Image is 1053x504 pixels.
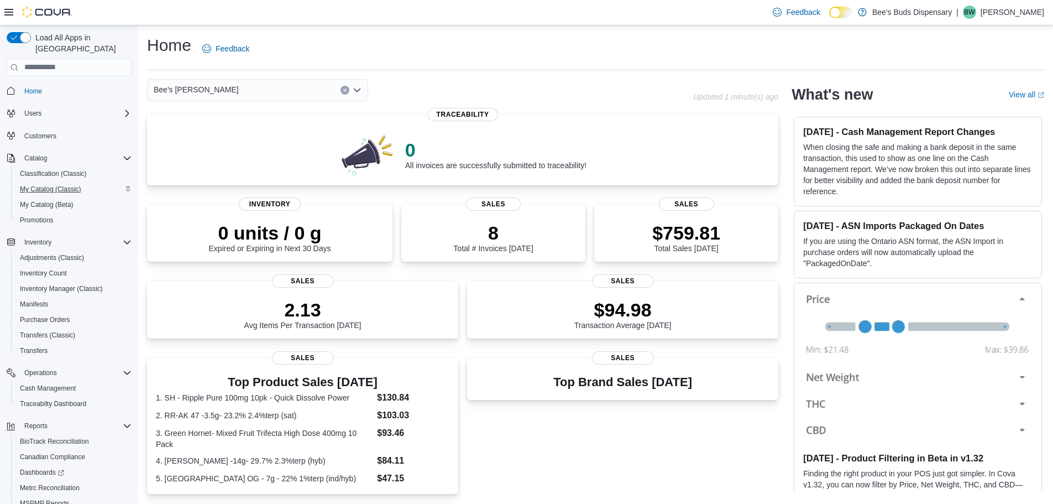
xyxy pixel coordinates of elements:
[553,376,692,389] h3: Top Brand Sales [DATE]
[377,391,449,404] dd: $130.84
[11,343,136,358] button: Transfers
[15,329,80,342] a: Transfers (Classic)
[20,399,86,408] span: Traceabilty Dashboard
[15,183,132,196] span: My Catalog (Classic)
[20,437,89,446] span: BioTrack Reconciliation
[768,1,824,23] a: Feedback
[11,381,136,396] button: Cash Management
[11,312,136,328] button: Purchase Orders
[24,87,42,96] span: Home
[209,222,331,244] p: 0 units / 0 g
[20,315,70,324] span: Purchase Orders
[803,453,1033,464] h3: [DATE] - Product Filtering in Beta in v1.32
[20,484,80,492] span: Metrc Reconciliation
[24,132,56,141] span: Customers
[20,419,52,433] button: Reports
[15,313,132,326] span: Purchase Orders
[466,198,521,211] span: Sales
[147,34,191,56] h1: Home
[15,198,78,211] a: My Catalog (Beta)
[803,220,1033,231] h3: [DATE] - ASN Imports Packaged On Dates
[20,107,132,120] span: Users
[11,266,136,281] button: Inventory Count
[15,466,132,479] span: Dashboards
[353,86,362,95] button: Open list of options
[377,409,449,422] dd: $103.03
[20,468,64,477] span: Dashboards
[11,297,136,312] button: Manifests
[15,397,132,411] span: Traceabilty Dashboard
[20,300,48,309] span: Manifests
[15,282,107,295] a: Inventory Manager (Classic)
[15,382,132,395] span: Cash Management
[244,299,362,330] div: Avg Items Per Transaction [DATE]
[20,152,51,165] button: Catalog
[20,185,81,194] span: My Catalog (Classic)
[24,368,57,377] span: Operations
[15,382,80,395] a: Cash Management
[803,126,1033,137] h3: [DATE] - Cash Management Report Changes
[216,43,249,54] span: Feedback
[15,167,132,180] span: Classification (Classic)
[15,267,132,280] span: Inventory Count
[11,250,136,266] button: Adjustments (Classic)
[574,299,672,330] div: Transaction Average [DATE]
[20,253,84,262] span: Adjustments (Classic)
[239,198,301,211] span: Inventory
[2,83,136,99] button: Home
[652,222,720,244] p: $759.81
[156,376,449,389] h3: Top Product Sales [DATE]
[22,7,72,18] img: Cova
[15,251,132,264] span: Adjustments (Classic)
[20,366,61,380] button: Operations
[2,106,136,121] button: Users
[11,166,136,181] button: Classification (Classic)
[24,109,41,118] span: Users
[272,274,334,288] span: Sales
[209,222,331,253] div: Expired or Expiring in Next 30 Days
[11,197,136,212] button: My Catalog (Beta)
[20,107,46,120] button: Users
[15,267,71,280] a: Inventory Count
[11,281,136,297] button: Inventory Manager (Classic)
[11,181,136,197] button: My Catalog (Classic)
[24,154,47,163] span: Catalog
[24,422,48,430] span: Reports
[11,480,136,496] button: Metrc Reconciliation
[20,169,87,178] span: Classification (Classic)
[20,129,61,143] a: Customers
[15,298,53,311] a: Manifests
[20,346,48,355] span: Transfers
[156,410,373,421] dt: 2. RR-AK 47 -3.5g- 23.2% 2.4%terp (sat)
[872,6,952,19] p: Bee's Buds Dispensary
[15,214,58,227] a: Promotions
[15,198,132,211] span: My Catalog (Beta)
[15,214,132,227] span: Promotions
[15,435,132,448] span: BioTrack Reconciliation
[15,344,52,357] a: Transfers
[377,472,449,485] dd: $47.15
[15,435,93,448] a: BioTrack Reconciliation
[156,473,373,484] dt: 5. [GEOGRAPHIC_DATA] OG - 7g - 22% 1%terp (ind/hyb)
[592,274,654,288] span: Sales
[964,6,975,19] span: BW
[15,298,132,311] span: Manifests
[981,6,1044,19] p: [PERSON_NAME]
[2,235,136,250] button: Inventory
[803,142,1033,197] p: When closing the safe and making a bank deposit in the same transaction, this used to show as one...
[11,449,136,465] button: Canadian Compliance
[20,236,132,249] span: Inventory
[652,222,720,253] div: Total Sales [DATE]
[154,83,239,96] span: Bee's [PERSON_NAME]
[786,7,820,18] span: Feedback
[15,481,132,495] span: Metrc Reconciliation
[15,397,91,411] a: Traceabilty Dashboard
[20,216,54,225] span: Promotions
[20,331,75,340] span: Transfers (Classic)
[829,7,852,18] input: Dark Mode
[15,481,84,495] a: Metrc Reconciliation
[20,269,67,278] span: Inventory Count
[15,282,132,295] span: Inventory Manager (Classic)
[453,222,533,244] p: 8
[1038,92,1044,98] svg: External link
